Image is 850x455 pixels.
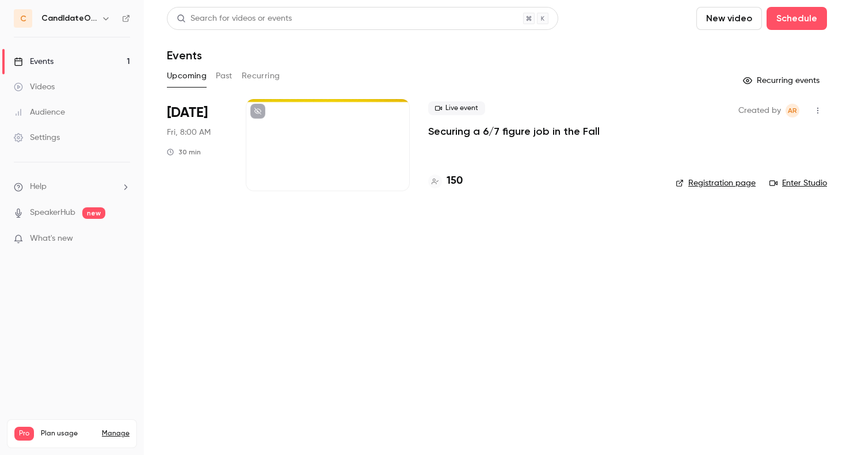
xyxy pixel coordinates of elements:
[30,207,75,219] a: SpeakerHub
[14,181,130,193] li: help-dropdown-opener
[738,71,827,90] button: Recurring events
[428,124,600,138] a: Securing a 6/7 figure job in the Fall
[242,67,280,85] button: Recurring
[696,7,762,30] button: New video
[167,147,201,157] div: 30 min
[20,13,26,25] span: C
[14,132,60,143] div: Settings
[167,67,207,85] button: Upcoming
[14,427,34,441] span: Pro
[428,173,463,189] a: 150
[14,56,54,67] div: Events
[769,177,827,189] a: Enter Studio
[82,207,105,219] span: new
[447,173,463,189] h4: 150
[216,67,232,85] button: Past
[767,7,827,30] button: Schedule
[41,13,97,24] h6: CandIdateOps
[14,107,65,118] div: Audience
[30,233,73,245] span: What's new
[676,177,756,189] a: Registration page
[738,104,781,117] span: Created by
[41,429,95,438] span: Plan usage
[177,13,292,25] div: Search for videos or events
[167,127,211,138] span: Fri, 8:00 AM
[14,81,55,93] div: Videos
[167,99,227,191] div: Sep 5 Fri, 8:00 AM (America/Los Angeles)
[786,104,799,117] span: Adam Reiter
[102,429,129,438] a: Manage
[788,104,797,117] span: AR
[428,101,485,115] span: Live event
[167,104,208,122] span: [DATE]
[30,181,47,193] span: Help
[167,48,202,62] h1: Events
